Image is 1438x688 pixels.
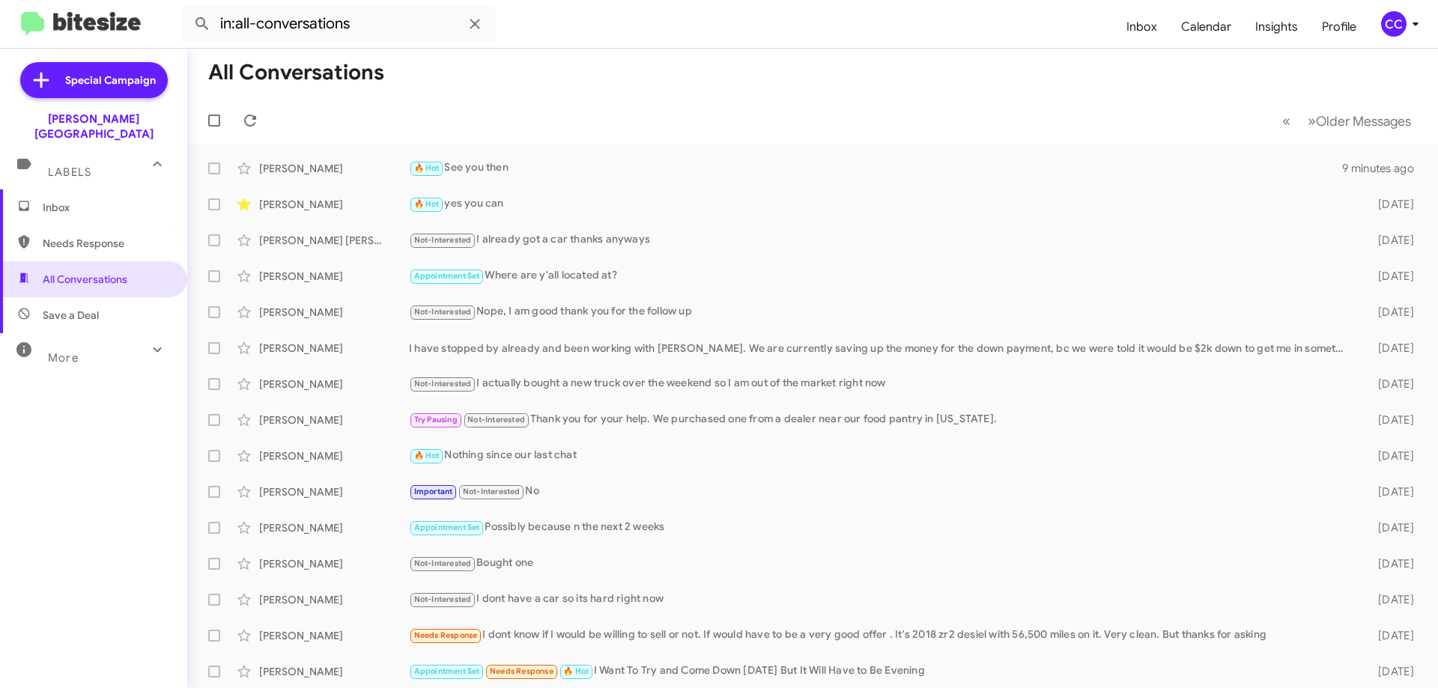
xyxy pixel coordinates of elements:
span: Not-Interested [414,235,472,245]
span: Needs Response [43,236,170,251]
div: [DATE] [1354,269,1426,284]
a: Inbox [1114,5,1169,49]
div: [DATE] [1354,556,1426,571]
div: [PERSON_NAME] [259,341,409,356]
div: I already got a car thanks anyways [409,231,1354,249]
nav: Page navigation example [1274,106,1420,136]
a: Insights [1243,5,1310,49]
div: [PERSON_NAME] [259,592,409,607]
span: Needs Response [414,630,478,640]
span: 🔥 Hot [414,163,440,173]
div: [PERSON_NAME] [259,664,409,679]
span: « [1282,112,1290,130]
div: Thank you for your help. We purchased one from a dealer near our food pantry in [US_STATE]. [409,411,1354,428]
div: [PERSON_NAME] [259,413,409,427]
div: [DATE] [1354,413,1426,427]
a: Calendar [1169,5,1243,49]
span: Not-Interested [467,415,525,424]
span: Special Campaign [65,73,156,88]
span: Appointment Set [414,271,480,281]
span: More [48,351,79,365]
div: [PERSON_NAME] [259,305,409,320]
div: [DATE] [1354,233,1426,248]
div: Where are y'all located at? [409,267,1354,284]
div: I Want To Try and Come Down [DATE] But It Will Have to Be Evening [409,663,1354,680]
span: Labels [48,165,91,179]
h1: All Conversations [208,61,384,85]
span: Older Messages [1316,113,1411,130]
div: [PERSON_NAME] [259,556,409,571]
span: Important [414,487,453,496]
div: Possibly because n the next 2 weeks [409,519,1354,536]
div: [DATE] [1354,664,1426,679]
span: Try Pausing [414,415,458,424]
div: [DATE] [1354,448,1426,463]
div: [DATE] [1354,377,1426,392]
div: [PERSON_NAME] [259,161,409,176]
span: 🔥 Hot [414,199,440,209]
div: I have stopped by already and been working with [PERSON_NAME]. We are currently saving up the mon... [409,341,1354,356]
div: Nope, I am good thank you for the follow up [409,303,1354,320]
div: 9 minutes ago [1342,161,1426,176]
div: [DATE] [1354,628,1426,643]
div: [PERSON_NAME] [259,628,409,643]
span: Appointment Set [414,523,480,532]
span: All Conversations [43,272,127,287]
div: [PERSON_NAME] [259,269,409,284]
button: Previous [1273,106,1299,136]
span: Not-Interested [414,558,472,568]
span: Appointment Set [414,666,480,676]
div: [DATE] [1354,484,1426,499]
div: [PERSON_NAME] [259,197,409,212]
div: Bought one [409,555,1354,572]
div: I dont know if I would be willing to sell or not. If would have to be a very good offer . It's 20... [409,627,1354,644]
div: [DATE] [1354,197,1426,212]
div: I actually bought a new truck over the weekend so I am out of the market right now [409,375,1354,392]
button: CC [1368,11,1422,37]
div: [PERSON_NAME] [259,520,409,535]
span: Not-Interested [463,487,521,496]
span: Not-Interested [414,594,472,604]
div: CC [1381,11,1407,37]
a: Special Campaign [20,62,168,98]
div: [PERSON_NAME] [259,448,409,463]
span: Needs Response [490,666,553,676]
div: [PERSON_NAME] [PERSON_NAME] [259,233,409,248]
div: [DATE] [1354,305,1426,320]
div: [DATE] [1354,341,1426,356]
div: [PERSON_NAME] [259,484,409,499]
button: Next [1299,106,1420,136]
div: See you then [409,159,1342,177]
span: Save a Deal [43,308,99,323]
div: [DATE] [1354,520,1426,535]
span: Inbox [43,200,170,215]
div: [DATE] [1354,592,1426,607]
div: I dont have a car so its hard right now [409,591,1354,608]
span: Not-Interested [414,379,472,389]
div: No [409,483,1354,500]
a: Profile [1310,5,1368,49]
input: Search [181,6,496,42]
span: Not-Interested [414,307,472,317]
span: » [1308,112,1316,130]
div: yes you can [409,195,1354,213]
div: [PERSON_NAME] [259,377,409,392]
span: 🔥 Hot [563,666,589,676]
span: 🔥 Hot [414,451,440,460]
div: Nothing since our last chat [409,447,1354,464]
